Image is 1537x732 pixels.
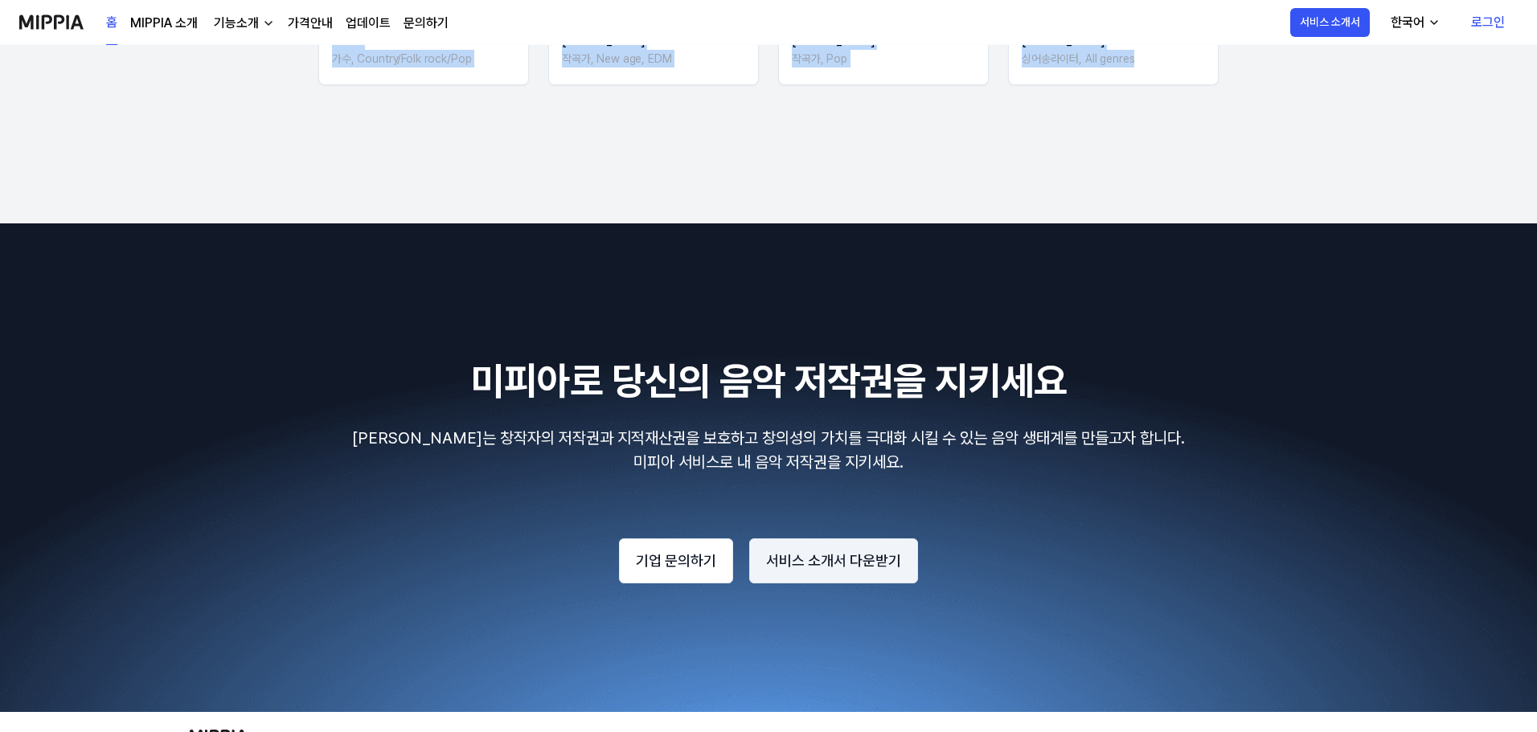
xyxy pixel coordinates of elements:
[562,50,672,67] div: 작곡가, New age, EDM
[346,14,391,33] a: 업데이트
[19,426,1518,474] p: [PERSON_NAME]는 창작자의 저작권과 지적재산권을 보호하고 창의성의 가치를 극대화 시킬 수 있는 음악 생태계를 만들고자 합니다. 미피아 서비스로 내 음악 저작권을 지키세요.
[211,14,262,33] div: 기능소개
[288,14,333,33] a: 가격안내
[1022,50,1134,67] div: 싱어송라이터, All genres
[404,14,449,33] a: 문의하기
[1378,6,1450,39] button: 한국어
[262,17,275,30] img: down
[106,1,117,45] a: 홈
[332,50,472,67] div: 가수, Country/Folk rock/Pop
[792,50,875,67] div: 작곡가, Pop
[130,14,198,33] a: MIPPIA 소개
[1290,8,1370,37] button: 서비스 소개서
[211,14,275,33] button: 기능소개
[619,538,733,583] button: 기업 문의하기
[749,538,918,583] button: 서비스 소개서 다운받기
[1387,13,1428,32] div: 한국어
[19,352,1518,410] h2: 미피아로 당신의 음악 저작권을 지키세요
